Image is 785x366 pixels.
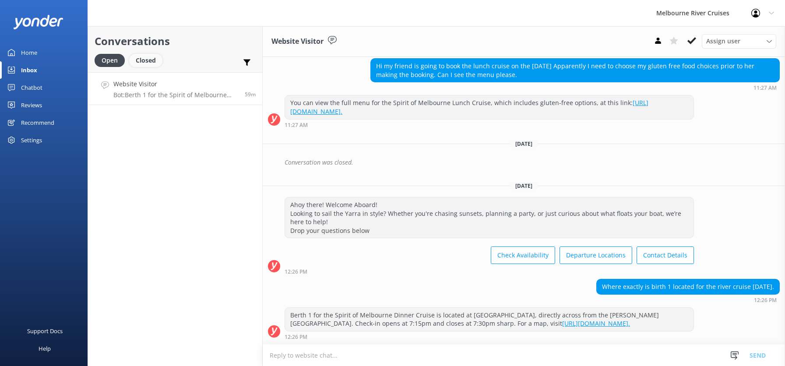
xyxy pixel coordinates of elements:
[754,298,777,303] strong: 12:26 PM
[285,334,307,340] strong: 12:26 PM
[560,246,632,264] button: Departure Locations
[245,91,256,98] span: Sep 05 2025 12:26pm (UTC +10:00) Australia/Sydney
[21,79,42,96] div: Chatbot
[268,155,780,170] div: 2025-08-13T22:41:28.779
[753,85,777,91] strong: 11:27 AM
[21,131,42,149] div: Settings
[510,140,538,148] span: [DATE]
[113,79,238,89] h4: Website Visitor
[371,59,779,82] div: Hi my friend is going to book the lunch cruise on the [DATE] Apparently I need to choose my glute...
[285,268,694,274] div: Sep 05 2025 12:26pm (UTC +10:00) Australia/Sydney
[95,55,129,65] a: Open
[370,84,780,91] div: Aug 13 2025 11:27am (UTC +10:00) Australia/Sydney
[21,61,37,79] div: Inbox
[596,297,780,303] div: Sep 05 2025 12:26pm (UTC +10:00) Australia/Sydney
[285,95,693,119] div: You can view the full menu for the Spirit of Melbourne Lunch Cruise, which includes gluten-free o...
[285,269,307,274] strong: 12:26 PM
[27,322,63,340] div: Support Docs
[637,246,694,264] button: Contact Details
[95,54,125,67] div: Open
[285,122,694,128] div: Aug 13 2025 11:27am (UTC +10:00) Australia/Sydney
[21,114,54,131] div: Recommend
[290,99,648,116] a: [URL][DOMAIN_NAME].
[113,91,238,99] p: Bot: Berth 1 for the Spirit of Melbourne Dinner Cruise is located at [GEOGRAPHIC_DATA], directly ...
[285,308,693,331] div: Berth 1 for the Spirit of Melbourne Dinner Cruise is located at [GEOGRAPHIC_DATA], directly acros...
[39,340,51,357] div: Help
[21,96,42,114] div: Reviews
[129,54,162,67] div: Closed
[21,44,37,61] div: Home
[129,55,167,65] a: Closed
[706,36,740,46] span: Assign user
[95,33,256,49] h2: Conversations
[562,319,630,327] a: [URL][DOMAIN_NAME].
[13,15,63,29] img: yonder-white-logo.png
[702,34,776,48] div: Assign User
[491,246,555,264] button: Check Availability
[285,155,780,170] div: Conversation was closed.
[510,182,538,190] span: [DATE]
[88,72,262,105] a: Website VisitorBot:Berth 1 for the Spirit of Melbourne Dinner Cruise is located at [GEOGRAPHIC_DA...
[271,36,324,47] h3: Website Visitor
[597,279,779,294] div: Where exactly is birth 1 located for the river cruise [DATE].
[285,334,694,340] div: Sep 05 2025 12:26pm (UTC +10:00) Australia/Sydney
[285,197,693,238] div: Ahoy there! Welcome Aboard! Looking to sail the Yarra in style? Whether you're chasing sunsets, p...
[285,123,308,128] strong: 11:27 AM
